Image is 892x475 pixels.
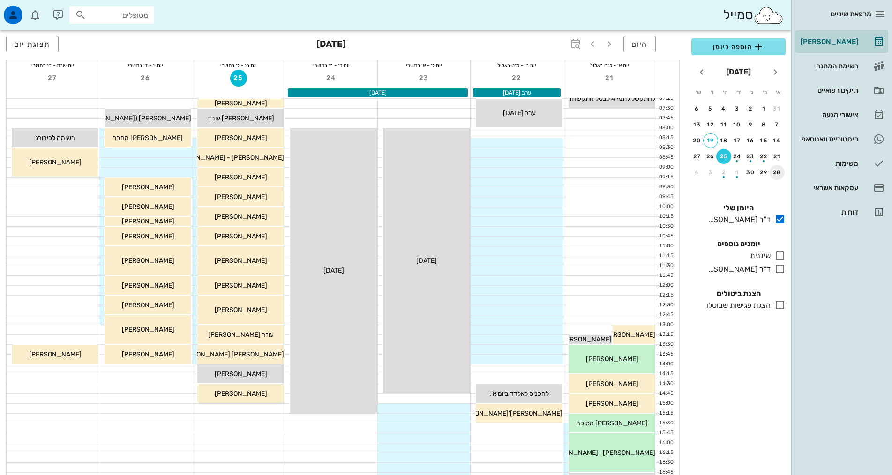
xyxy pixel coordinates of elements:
[795,104,888,126] a: אישורי הגעה
[795,177,888,199] a: עסקאות אשראי
[230,74,247,82] span: 25
[656,134,675,142] div: 08:15
[692,84,705,100] th: ש׳
[215,173,267,181] span: [PERSON_NAME]
[215,282,267,289] span: [PERSON_NAME]
[799,135,858,143] div: היסטוריית וואטסאפ
[730,165,745,180] button: 1
[757,133,772,148] button: 15
[703,117,718,132] button: 12
[743,149,758,164] button: 23
[656,232,675,240] div: 10:45
[770,153,785,160] div: 21
[29,350,82,358] span: [PERSON_NAME]
[503,109,536,117] span: ערב [DATE]
[416,70,433,87] button: 23
[716,149,731,164] button: 25
[586,355,638,363] span: [PERSON_NAME]
[690,165,705,180] button: 4
[656,409,675,417] div: 15:15
[215,232,267,240] span: [PERSON_NAME]
[99,60,192,70] div: יום ו׳ - ד׳ בתשרי
[122,301,174,309] span: [PERSON_NAME]
[799,184,858,192] div: עסקאות אשראי
[699,41,778,52] span: הוספה ליומן
[799,38,858,45] div: [PERSON_NAME]
[215,99,267,107] span: [PERSON_NAME]
[656,262,675,270] div: 11:30
[716,153,731,160] div: 25
[586,400,638,408] span: [PERSON_NAME]
[693,64,710,81] button: חודש הבא
[215,193,267,201] span: [PERSON_NAME]
[215,390,267,398] span: [PERSON_NAME]
[656,124,675,132] div: 08:00
[770,165,785,180] button: 28
[730,169,745,176] div: 1
[192,60,285,70] div: יום ה׳ - ג׳ בתשרי
[29,158,82,166] span: [PERSON_NAME]
[770,133,785,148] button: 14
[416,257,437,265] span: [DATE]
[656,203,675,211] div: 10:00
[799,160,858,167] div: משימות
[690,101,705,116] button: 6
[799,111,858,119] div: אישורי הגעה
[546,449,655,457] span: [PERSON_NAME]- [PERSON_NAME]
[743,101,758,116] button: 2
[503,89,531,96] span: ערב [DATE]
[489,390,549,398] span: להכניס לאלדד ביום א':
[691,288,786,299] h4: הצגת ביטולים
[799,62,858,70] div: רשימת המתנה
[215,370,267,378] span: [PERSON_NAME]
[656,341,675,349] div: 13:30
[690,121,705,128] div: 13
[230,70,247,87] button: 25
[656,252,675,260] div: 11:15
[757,121,772,128] div: 8
[656,291,675,299] div: 12:15
[6,36,59,52] button: תצוגת יום
[456,409,562,417] span: [PERSON_NAME]'[PERSON_NAME]
[137,70,154,87] button: 26
[705,84,718,100] th: ו׳
[656,213,675,221] div: 10:15
[656,370,675,378] div: 14:15
[716,133,731,148] button: 18
[285,60,377,70] div: יום ד׳ - ב׳ בתשרי
[703,153,718,160] div: 26
[716,121,731,128] div: 11
[122,282,174,289] span: [PERSON_NAME]
[691,202,786,214] h4: היומן שלי
[703,101,718,116] button: 5
[730,133,745,148] button: 17
[567,95,655,103] span: להתקשל לתמי 4 לבטל התקשרות
[656,173,675,181] div: 09:15
[656,272,675,280] div: 11:45
[623,36,656,52] button: היום
[690,105,705,112] div: 6
[703,149,718,164] button: 26
[705,264,771,275] div: ד"ר [PERSON_NAME]
[656,282,675,289] div: 12:00
[704,137,718,144] div: 19
[656,311,675,319] div: 12:45
[795,152,888,175] a: משימות
[770,101,785,116] button: 31
[743,165,758,180] button: 30
[757,165,772,180] button: 29
[770,121,785,128] div: 7
[656,242,675,250] div: 11:00
[690,153,705,160] div: 27
[576,419,648,427] span: [PERSON_NAME] מסיכה
[14,40,51,49] span: תצוגת יום
[122,217,174,225] span: [PERSON_NAME]
[757,137,772,144] div: 15
[52,114,191,122] span: [PERSON_NAME] ([PERSON_NAME] לא נמצאת)
[471,60,563,70] div: יום ב׳ - כ״ט באלול
[173,154,284,162] span: [PERSON_NAME] - [PERSON_NAME]
[36,134,75,142] span: רשימה לכירורג
[603,331,655,339] span: [PERSON_NAME]
[416,74,433,82] span: 23
[795,128,888,150] a: תגהיסטוריית וואטסאפ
